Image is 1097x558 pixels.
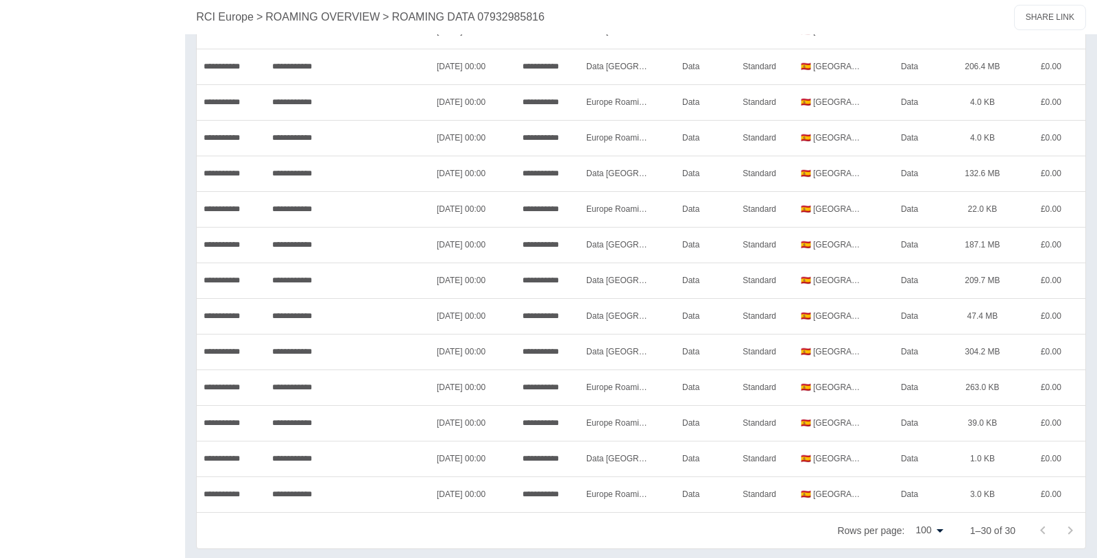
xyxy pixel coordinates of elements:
div: Standard [725,334,794,369]
div: Data Europe [579,49,657,84]
div: Standard [725,263,794,298]
div: 19/08/2025 00:00 [420,476,503,512]
div: Data [657,369,725,405]
div: 209.7 MB [948,263,1017,298]
div: 🇪🇸 Spain [794,476,871,512]
p: > [256,9,263,25]
div: Data [871,369,948,405]
div: Data [871,298,948,334]
a: ROAMING OVERVIEW [265,9,380,25]
div: £0.00 [1017,156,1085,191]
div: Europe Roaming FOC [579,120,657,156]
div: Data [871,476,948,512]
div: Standard [725,84,794,120]
div: £0.00 [1017,49,1085,84]
div: Data [657,441,725,476]
div: 39.0 KB [948,405,1017,441]
div: 187.1 MB [948,227,1017,263]
div: 22.0 KB [948,191,1017,227]
div: 21/08/2025 00:00 [420,298,503,334]
div: 20/08/2025 00:00 [420,263,503,298]
div: 3.0 KB [948,476,1017,512]
a: RCI Europe [196,9,254,25]
div: Europe Roaming FOC [579,476,657,512]
div: Data [871,84,948,120]
div: 20/08/2025 00:00 [420,120,503,156]
div: 🇪🇸 Spain [794,191,871,227]
div: Data [657,334,725,369]
div: Standard [725,227,794,263]
div: Standard [725,441,794,476]
div: 4.0 KB [948,84,1017,120]
div: £0.00 [1017,334,1085,369]
div: Data [871,120,948,156]
div: £0.00 [1017,191,1085,227]
div: 21/08/2025 00:00 [420,84,503,120]
p: 1–30 of 30 [970,524,1015,537]
div: Data Europe [579,298,657,334]
div: 4.0 KB [948,120,1017,156]
div: Data Europe [579,441,657,476]
div: £0.00 [1017,120,1085,156]
div: 🇪🇸 Spain [794,441,871,476]
div: 🇪🇸 Spain [794,156,871,191]
div: Data [871,191,948,227]
div: £0.00 [1017,405,1085,441]
div: 19/08/2025 00:00 [420,227,503,263]
div: 🇪🇸 Spain [794,263,871,298]
div: Europe Roaming FOC [579,191,657,227]
div: Data [871,441,948,476]
div: £0.00 [1017,476,1085,512]
div: Data [871,227,948,263]
div: 15/08/2025 00:00 [420,369,503,405]
div: Standard [725,49,794,84]
div: 100 [910,520,948,540]
div: Data [657,49,725,84]
div: Data [871,405,948,441]
div: £0.00 [1017,298,1085,334]
div: 18/08/2025 00:00 [420,156,503,191]
div: 🇪🇸 Spain [794,298,871,334]
div: Data [871,334,948,369]
div: Data [657,476,725,512]
div: Data [657,263,725,298]
div: £0.00 [1017,441,1085,476]
a: ROAMING DATA 07932985816 [391,9,544,25]
div: 47.4 MB [948,298,1017,334]
div: 304.2 MB [948,334,1017,369]
div: Standard [725,298,794,334]
div: £0.00 [1017,227,1085,263]
div: 🇪🇸 Spain [794,120,871,156]
div: Standard [725,191,794,227]
div: Data [657,191,725,227]
div: 🇪🇸 Spain [794,369,871,405]
div: Data [657,405,725,441]
div: Data [871,263,948,298]
div: 16/08/2025 00:00 [420,441,503,476]
div: £0.00 [1017,369,1085,405]
div: Europe Roaming FOC [579,84,657,120]
div: Standard [725,120,794,156]
div: Data Europe [579,227,657,263]
div: Data [657,298,725,334]
div: Standard [725,405,794,441]
p: Rows per page: [837,524,904,537]
div: Standard [725,476,794,512]
div: Data [871,49,948,84]
button: SHARE LINK [1014,5,1086,30]
div: Data Europe [579,263,657,298]
div: Data [871,156,948,191]
div: 1.0 KB [948,441,1017,476]
div: Data [657,120,725,156]
div: 🇪🇸 Spain [794,49,871,84]
div: 263.0 KB [948,369,1017,405]
div: Standard [725,369,794,405]
div: £0.00 [1017,263,1085,298]
div: 🇪🇸 Spain [794,405,871,441]
div: Data Europe [579,156,657,191]
div: 206.4 MB [948,49,1017,84]
div: Data Europe [579,334,657,369]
